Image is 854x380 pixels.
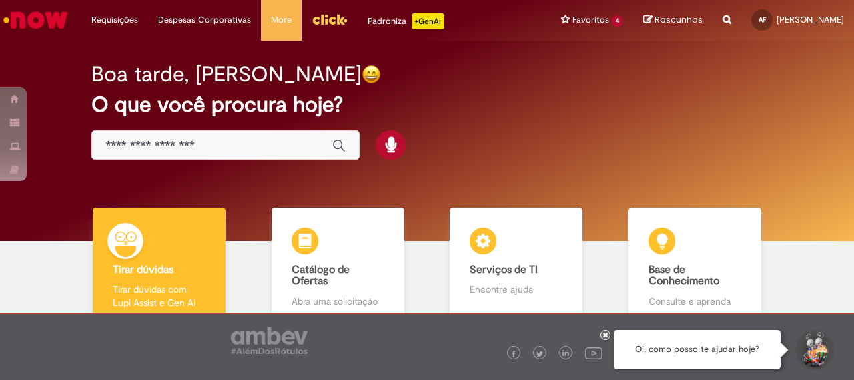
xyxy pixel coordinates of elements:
b: Serviços de TI [470,263,538,276]
p: Tirar dúvidas com Lupi Assist e Gen Ai [113,282,205,309]
p: Abra uma solicitação [292,295,384,308]
b: Base de Conhecimento [649,263,719,289]
p: Encontre ajuda [470,282,562,296]
span: Despesas Corporativas [158,13,251,27]
a: Tirar dúvidas Tirar dúvidas com Lupi Assist e Gen Ai [70,208,249,323]
a: Catálogo de Ofertas Abra uma solicitação [249,208,428,323]
b: Catálogo de Ofertas [292,263,350,289]
b: Tirar dúvidas [113,263,173,276]
button: Iniciar Conversa de Suporte [794,330,834,370]
p: Consulte e aprenda [649,295,741,308]
h2: O que você procura hoje? [91,93,762,116]
span: Rascunhos [655,13,703,26]
img: logo_footer_facebook.png [510,351,517,357]
p: +GenAi [412,13,444,29]
span: 4 [612,15,623,27]
span: Requisições [91,13,138,27]
a: Serviços de TI Encontre ajuda [427,208,606,323]
img: logo_footer_linkedin.png [562,350,569,358]
img: click_logo_yellow_360x200.png [312,9,348,29]
a: Rascunhos [643,14,703,27]
img: happy-face.png [362,65,381,84]
div: Padroniza [368,13,444,29]
div: Oi, como posso te ajudar hoje? [614,330,781,369]
span: Favoritos [572,13,609,27]
img: ServiceNow [1,7,70,33]
img: logo_footer_ambev_rotulo_gray.png [231,327,308,354]
span: More [271,13,292,27]
img: logo_footer_youtube.png [585,344,602,361]
a: Base de Conhecimento Consulte e aprenda [606,208,785,323]
span: AF [759,15,766,24]
span: [PERSON_NAME] [777,14,844,25]
img: logo_footer_twitter.png [536,351,543,357]
h2: Boa tarde, [PERSON_NAME] [91,63,362,86]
